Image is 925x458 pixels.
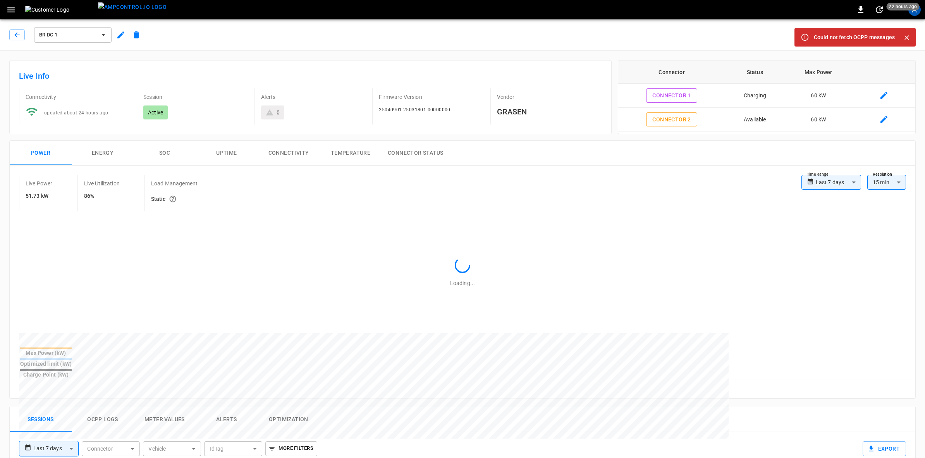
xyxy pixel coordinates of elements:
img: ampcontrol.io logo [98,2,167,12]
button: Uptime [196,141,258,166]
h6: GRASEN [497,105,602,118]
button: Export [863,441,906,456]
p: Active [148,109,163,116]
button: Connector 2 [646,112,697,127]
p: Load Management [151,180,198,187]
div: Last 7 days [33,441,79,456]
td: 60 kW [784,84,852,108]
p: Session [143,93,248,101]
table: connector table [618,60,915,131]
p: Live Power [26,180,53,187]
span: Loading... [450,280,475,286]
h6: 51.73 kW [26,192,53,200]
div: Could not fetch OCPP messages [814,30,895,44]
button: SOC [134,141,196,166]
div: Last 7 days [816,175,861,190]
label: Resolution [873,171,892,178]
p: Connectivity [26,93,131,101]
button: Alerts [196,407,258,432]
button: BR DC 1 [34,27,112,43]
span: 25040901-25031801-00000000 [379,107,450,112]
p: Live Utilization [84,180,120,187]
td: Available [725,108,784,132]
td: 60 kW [784,108,852,132]
button: Power [10,141,72,166]
button: Connectivity [258,141,320,166]
label: Time Range [807,171,829,178]
th: Status [725,60,784,84]
p: Vendor [497,93,602,101]
p: Alerts [261,93,366,101]
h6: Live Info [19,70,602,82]
th: Max Power [784,60,852,84]
div: 0 [277,109,280,116]
span: 22 hours ago [886,3,919,10]
span: updated about 24 hours ago [44,110,108,116]
button: Connector 1 [646,88,697,103]
button: Connector Status [382,141,449,166]
h6: Static [151,192,198,207]
img: Customer Logo [25,6,95,14]
td: Charging [725,84,784,108]
button: Temperature [320,141,382,166]
button: set refresh interval [873,3,885,16]
button: Optimization [258,407,320,432]
div: 15 min [867,175,906,190]
button: The system is using AmpEdge-configured limits for static load managment. Depending on your config... [166,192,180,207]
p: Firmware Version [379,93,484,101]
span: BR DC 1 [39,31,96,40]
button: Meter Values [134,407,196,432]
button: Close [901,32,913,43]
button: Sessions [10,407,72,432]
th: Connector [618,60,726,84]
button: Energy [72,141,134,166]
button: More Filters [265,441,317,456]
button: Ocpp logs [72,407,134,432]
h6: 86% [84,192,120,200]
